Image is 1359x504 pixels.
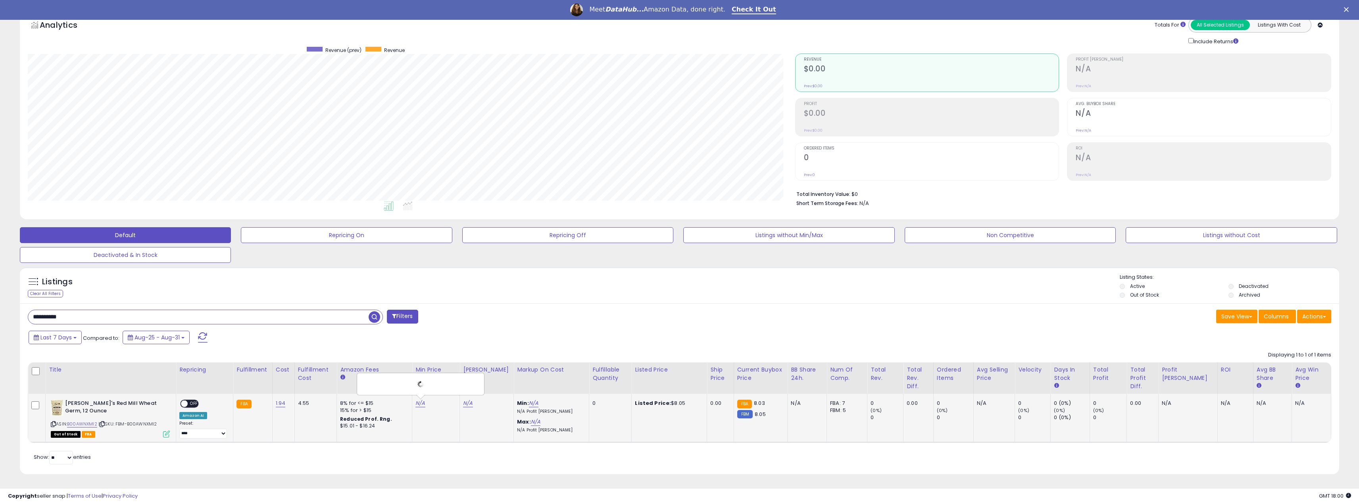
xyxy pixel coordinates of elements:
label: Archived [1239,291,1260,298]
li: $0 [796,189,1325,198]
p: Listing States: [1120,274,1339,281]
span: All listings that are currently out of stock and unavailable for purchase on Amazon [51,431,81,438]
div: Min Price [415,366,456,374]
small: FBA [236,400,251,408]
span: Revenue (prev) [325,47,361,54]
div: $8.05 [635,400,701,407]
img: 51PoUaQfHtL._SL40_.jpg [51,400,63,416]
div: 0 [1093,400,1127,407]
span: Last 7 Days [40,333,72,341]
div: Ordered Items [937,366,970,382]
span: Profit [804,102,1059,106]
b: Max: [517,418,531,425]
a: N/A [529,399,538,407]
div: Num of Comp. [830,366,864,382]
small: Prev: N/A [1076,84,1091,88]
b: Total Inventory Value: [796,191,850,197]
div: 0 [1018,400,1050,407]
div: 0 [1018,414,1050,421]
small: (0%) [937,407,948,414]
div: Fulfillable Quantity [592,366,628,382]
button: Filters [387,310,418,324]
span: Profit [PERSON_NAME] [1076,57,1331,62]
a: B00AWNXMI2 [67,421,97,427]
button: Save View [1216,310,1257,323]
b: Reduced Prof. Rng. [340,416,392,422]
div: N/A [1257,400,1286,407]
button: Repricing Off [462,227,673,243]
span: Aug-25 - Aug-31 [135,333,180,341]
div: Cost [276,366,291,374]
div: Amazon Fees [340,366,409,374]
b: Short Term Storage Fees: [796,200,858,207]
div: Include Returns [1182,36,1248,46]
span: | SKU: FBM-B00AWNXMI2 [98,421,157,427]
div: 0.00 [1130,400,1152,407]
b: Listed Price: [635,399,671,407]
div: Avg Selling Price [977,366,1011,382]
strong: Copyright [8,492,37,500]
p: N/A Profit [PERSON_NAME] [517,409,583,414]
button: All Selected Listings [1191,20,1250,30]
h2: N/A [1076,109,1331,119]
div: Clear All Filters [28,290,63,297]
span: Show: entries [34,453,91,461]
div: N/A [1221,400,1247,407]
small: (0%) [1018,407,1029,414]
div: 0 (0%) [1054,400,1089,407]
small: FBM [737,410,753,418]
div: N/A [1162,400,1211,407]
h5: Listings [42,276,73,287]
div: Preset: [179,421,227,439]
div: [PERSON_NAME] [463,366,510,374]
div: 0 [1093,414,1127,421]
div: Avg BB Share [1257,366,1288,382]
small: (0%) [1054,407,1065,414]
h2: $0.00 [804,64,1059,75]
button: Listings With Cost [1249,20,1309,30]
button: Default [20,227,231,243]
small: Avg BB Share. [1257,382,1261,389]
div: 8% for <= $15 [340,400,406,407]
label: Deactivated [1239,283,1269,289]
div: 0.00 [907,400,927,407]
div: 0 [592,400,625,407]
div: 0 [871,414,903,421]
small: Prev: N/A [1076,128,1091,133]
div: Total Profit Diff. [1130,366,1155,391]
div: Repricing [179,366,230,374]
a: N/A [531,418,540,426]
div: BB Share 24h. [791,366,823,382]
div: 0 [937,400,973,407]
a: N/A [463,399,473,407]
div: FBA: 7 [830,400,861,407]
h2: N/A [1076,64,1331,75]
div: Total Rev. [871,366,900,382]
b: Min: [517,399,529,407]
span: Compared to: [83,334,119,342]
div: FBM: 5 [830,407,861,414]
div: 4.55 [298,400,331,407]
div: Meet Amazon Data, done right. [589,6,725,13]
div: 15% for > $15 [340,407,406,414]
div: N/A [791,400,821,407]
th: The percentage added to the cost of goods (COGS) that forms the calculator for Min & Max prices. [514,362,589,394]
small: Amazon Fees. [340,374,345,381]
button: Listings without Cost [1126,227,1337,243]
div: Days In Stock [1054,366,1086,382]
button: Last 7 Days [29,331,82,344]
div: N/A [977,400,1009,407]
small: Prev: $0.00 [804,84,823,88]
div: Amazon AI [179,412,207,419]
div: seller snap | | [8,493,138,500]
small: FBA [737,400,752,408]
label: Active [1130,283,1145,289]
div: Profit [PERSON_NAME] [1162,366,1214,382]
h5: Analytics [40,19,93,33]
div: Title [49,366,173,374]
b: [PERSON_NAME]'s Red Mill Wheat Germ, 12 Ounce [65,400,161,416]
div: ROI [1221,366,1250,374]
label: Out of Stock [1130,291,1159,298]
div: Listed Price [635,366,704,374]
small: Prev: $0.00 [804,128,823,133]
